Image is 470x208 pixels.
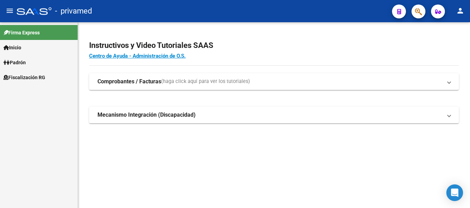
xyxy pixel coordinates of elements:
[446,184,463,201] div: Open Intercom Messenger
[89,73,459,90] mat-expansion-panel-header: Comprobantes / Facturas(haga click aquí para ver los tutoriales)
[89,39,459,52] h2: Instructivos y Video Tutoriales SAAS
[89,107,459,123] mat-expansion-panel-header: Mecanismo Integración (Discapacidad)
[3,29,40,36] span: Firma Express
[6,7,14,15] mat-icon: menu
[3,59,26,66] span: Padrón
[89,53,186,59] a: Centro de Ayuda - Administración de O.S.
[97,111,196,119] strong: Mecanismo Integración (Discapacidad)
[55,3,92,19] span: - privamed
[3,74,45,81] span: Fiscalización RG
[456,7,464,15] mat-icon: person
[97,78,161,85] strong: Comprobantes / Facturas
[3,44,21,51] span: Inicio
[161,78,250,85] span: (haga click aquí para ver los tutoriales)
